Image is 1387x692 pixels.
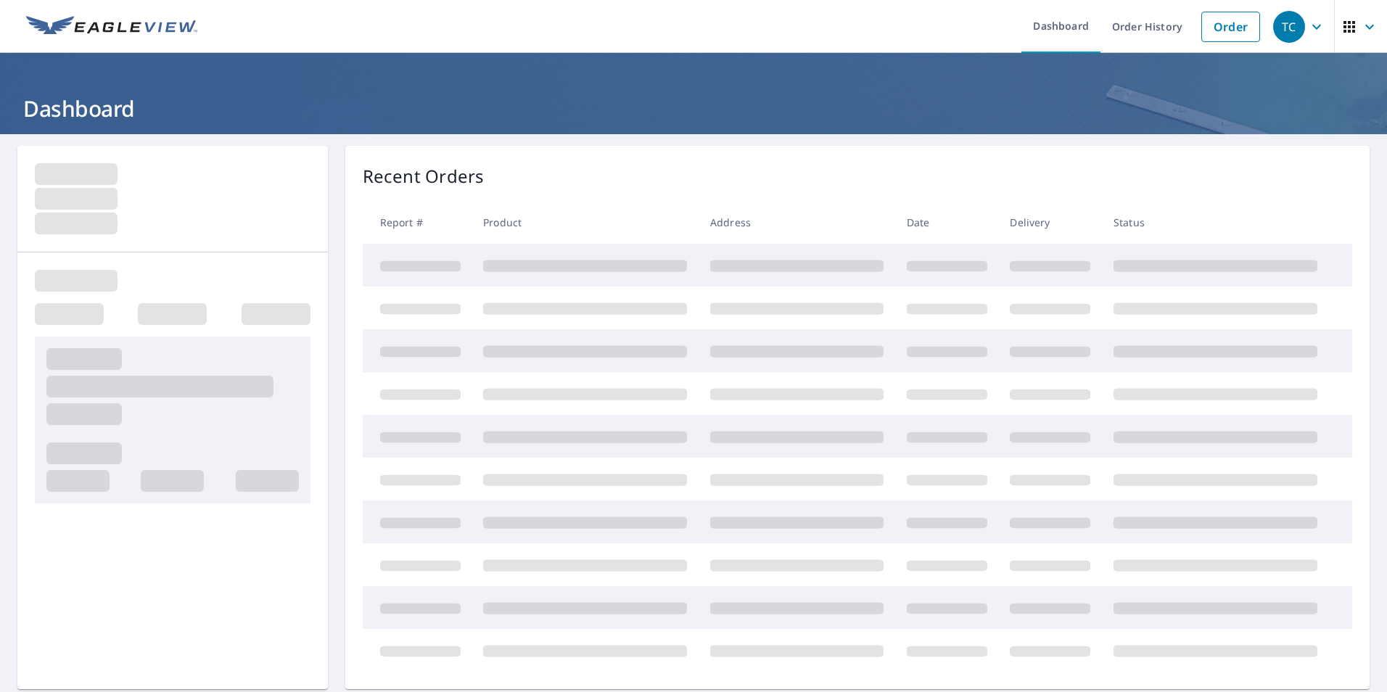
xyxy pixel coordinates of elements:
a: Order [1201,12,1260,42]
div: TC [1273,11,1305,43]
th: Delivery [998,201,1102,244]
p: Recent Orders [363,163,485,189]
h1: Dashboard [17,94,1370,123]
th: Status [1102,201,1329,244]
th: Address [699,201,895,244]
img: EV Logo [26,16,197,38]
th: Report # [363,201,472,244]
th: Date [895,201,999,244]
th: Product [472,201,699,244]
